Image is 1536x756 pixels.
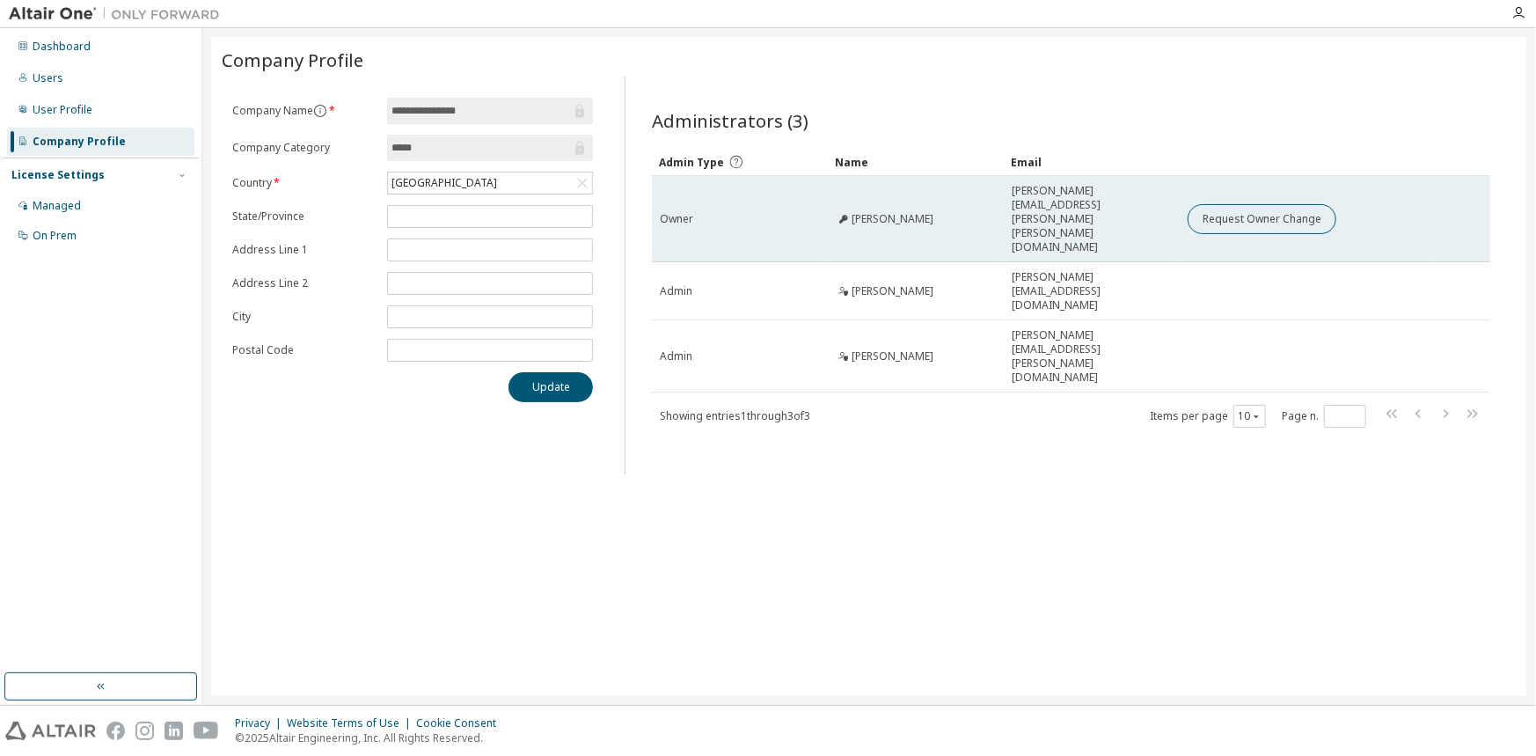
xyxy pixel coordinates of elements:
div: Dashboard [33,40,91,54]
div: Privacy [235,716,287,730]
span: [PERSON_NAME][EMAIL_ADDRESS][DOMAIN_NAME] [1012,270,1172,312]
span: Admin Type [659,155,724,170]
div: User Profile [33,103,92,117]
img: instagram.svg [135,722,154,740]
div: On Prem [33,229,77,243]
span: [PERSON_NAME][EMAIL_ADDRESS][PERSON_NAME][PERSON_NAME][DOMAIN_NAME] [1012,184,1172,254]
label: Country [232,176,377,190]
span: [PERSON_NAME][EMAIL_ADDRESS][PERSON_NAME][DOMAIN_NAME] [1012,328,1172,385]
div: Company Profile [33,135,126,149]
span: Page n. [1282,405,1366,428]
button: 10 [1238,409,1262,423]
div: [GEOGRAPHIC_DATA] [388,172,592,194]
div: Website Terms of Use [287,716,416,730]
label: Company Category [232,141,377,155]
button: information [313,104,327,118]
span: Admin [660,284,692,298]
img: linkedin.svg [165,722,183,740]
span: [PERSON_NAME] [852,212,933,226]
span: Items per page [1150,405,1266,428]
div: Email [1011,148,1173,176]
img: Altair One [9,5,229,23]
div: Name [835,148,997,176]
img: facebook.svg [106,722,125,740]
label: State/Province [232,209,377,224]
label: Address Line 1 [232,243,377,257]
label: Company Name [232,104,377,118]
button: Update [508,372,593,402]
label: City [232,310,377,324]
span: [PERSON_NAME] [852,349,933,363]
div: [GEOGRAPHIC_DATA] [389,173,500,193]
div: Cookie Consent [416,716,507,730]
span: Administrators (3) [652,108,808,133]
label: Postal Code [232,343,377,357]
img: altair_logo.svg [5,722,96,740]
p: © 2025 Altair Engineering, Inc. All Rights Reserved. [235,730,507,745]
span: Showing entries 1 through 3 of 3 [660,408,810,423]
span: Owner [660,212,693,226]
div: Managed [33,199,81,213]
span: [PERSON_NAME] [852,284,933,298]
span: Admin [660,349,692,363]
span: Company Profile [222,48,363,72]
div: Users [33,71,63,85]
img: youtube.svg [194,722,219,740]
div: License Settings [11,168,105,182]
label: Address Line 2 [232,276,377,290]
button: Request Owner Change [1188,204,1336,234]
